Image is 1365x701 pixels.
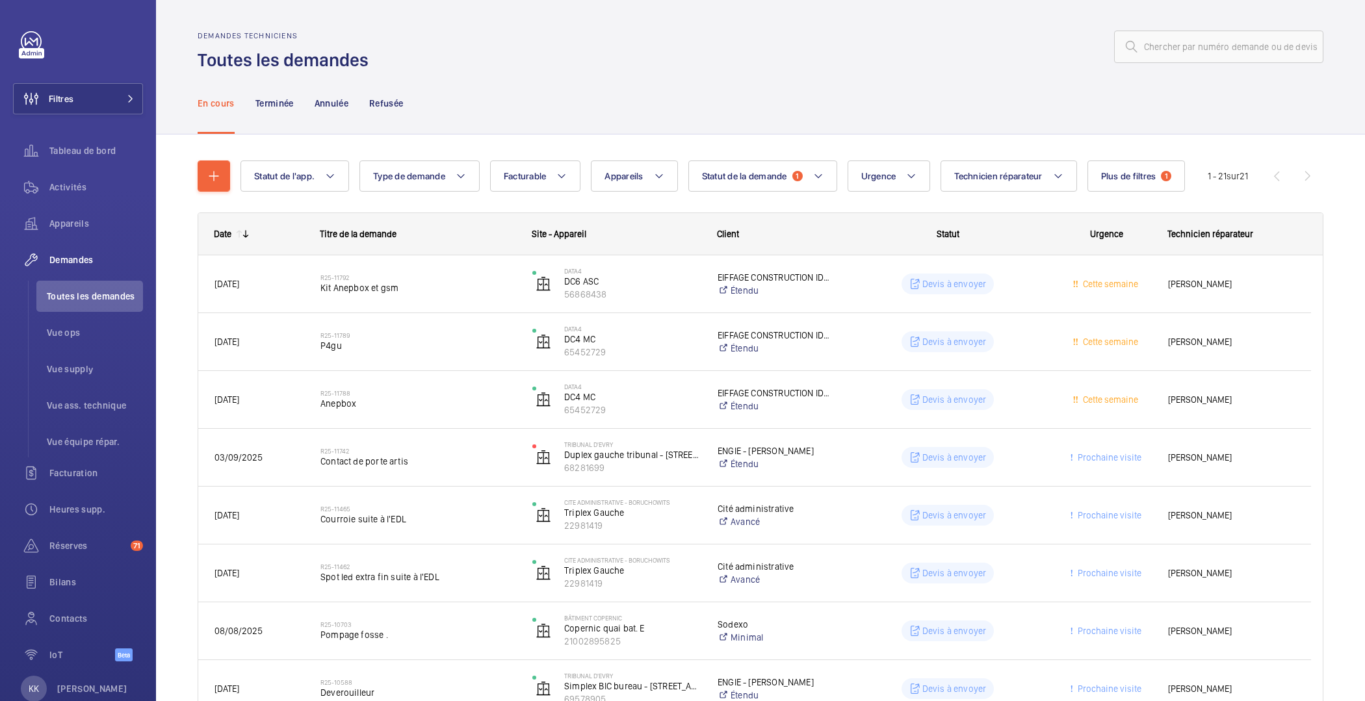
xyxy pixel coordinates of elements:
span: Demandes [49,253,143,266]
h2: R25-11742 [320,447,515,455]
h1: Toutes les demandes [198,48,376,72]
p: Devis à envoyer [922,567,987,580]
span: Appareils [604,171,643,181]
a: Étendu [718,342,833,355]
p: Devis à envoyer [922,393,987,406]
h2: R25-10703 [320,620,515,628]
span: Filtres [49,92,73,105]
a: Avancé [718,573,833,586]
p: Terminée [255,97,294,110]
img: elevator.svg [536,507,551,523]
span: Prochaine visite [1075,568,1141,578]
p: Devis à envoyer [922,277,987,290]
span: [DATE] [214,394,239,405]
img: elevator.svg [536,681,551,696]
p: Devis à envoyer [922,682,987,695]
p: Devis à envoyer [922,509,987,522]
button: Statut de la demande1 [688,160,837,192]
span: Plus de filtres [1101,171,1156,181]
button: Urgence [848,160,931,192]
p: 56868438 [564,288,701,301]
img: elevator.svg [536,276,551,292]
span: Prochaine visite [1075,626,1141,636]
span: Heures supp. [49,503,143,516]
span: Contacts [49,612,143,625]
span: Technicien réparateur [1167,229,1253,239]
img: elevator.svg [536,334,551,350]
span: [PERSON_NAME] [1168,624,1295,639]
p: ENGIE - [PERSON_NAME] [718,676,833,689]
p: EIFFAGE CONSTRUCTION IDF Résidentiel & Fonctionnel [718,329,833,342]
span: [DATE] [214,683,239,694]
button: Facturable [490,160,581,192]
span: Statut de la demande [702,171,787,181]
p: 22981419 [564,519,701,532]
p: Triplex Gauche [564,506,701,519]
button: Plus de filtres1 [1087,160,1186,192]
span: 08/08/2025 [214,626,263,636]
img: elevator.svg [536,392,551,407]
input: Chercher par numéro demande ou de devis [1114,31,1323,63]
span: Spot led extra fin suite à l'EDL [320,570,515,583]
span: IoT [49,648,115,661]
p: KK [29,682,39,695]
span: Kit Anepbox et gsm [320,281,515,294]
p: Devis à envoyer [922,451,987,464]
p: EIFFAGE CONSTRUCTION IDF Résidentiel & Fonctionnel [718,271,833,284]
span: Activités [49,181,143,194]
span: Vue ass. technique [47,399,143,412]
p: DC4 MC [564,390,701,403]
span: Statut [937,229,959,239]
span: Toutes les demandes [47,290,143,303]
span: Site - Appareil [532,229,586,239]
h2: R25-11788 [320,389,515,397]
h2: R25-11792 [320,274,515,281]
span: [PERSON_NAME] [1168,392,1295,407]
p: Cité administrative [718,560,833,573]
p: DATA4 [564,383,701,390]
p: Sodexo [718,618,833,631]
span: Technicien réparateur [954,171,1042,181]
span: Tableau de bord [49,144,143,157]
button: Filtres [13,83,143,114]
p: Cité administrative [718,502,833,515]
span: 71 [131,541,143,551]
p: DATA4 [564,267,701,275]
span: Réserves [49,539,125,552]
button: Type de demande [359,160,480,192]
p: EIFFAGE CONSTRUCTION IDF Résidentiel & Fonctionnel [718,387,833,400]
a: Étendu [718,284,833,297]
button: Appareils [591,160,677,192]
p: En cours [198,97,235,110]
span: Vue équipe répar. [47,435,143,448]
p: 21002895825 [564,635,701,648]
p: Triplex Gauche [564,564,701,577]
span: sur [1227,171,1240,181]
span: Urgence [861,171,896,181]
span: Bilans [49,576,143,589]
span: [PERSON_NAME] [1168,566,1295,581]
span: Prochaine visite [1075,452,1141,463]
span: Cette semaine [1080,394,1138,405]
span: 1 [792,171,803,181]
button: Statut de l'app. [240,160,349,192]
span: Beta [115,648,133,661]
h2: R25-11789 [320,331,515,339]
span: 1 [1161,171,1171,181]
span: Client [717,229,739,239]
span: Urgence [1090,229,1123,239]
span: Vue ops [47,326,143,339]
h2: R25-11465 [320,505,515,513]
span: [DATE] [214,568,239,578]
img: elevator.svg [536,623,551,639]
span: Statut de l'app. [254,171,315,181]
span: Type de demande [373,171,445,181]
p: ENGIE - [PERSON_NAME] [718,444,833,457]
p: Annulée [315,97,348,110]
span: [PERSON_NAME] [1168,450,1295,465]
p: Cite Administrative - BORUCHOWITS [564,498,701,506]
span: Cette semaine [1080,279,1138,289]
img: elevator.svg [536,450,551,465]
span: Anepbox [320,397,515,410]
span: Facturation [49,466,143,479]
